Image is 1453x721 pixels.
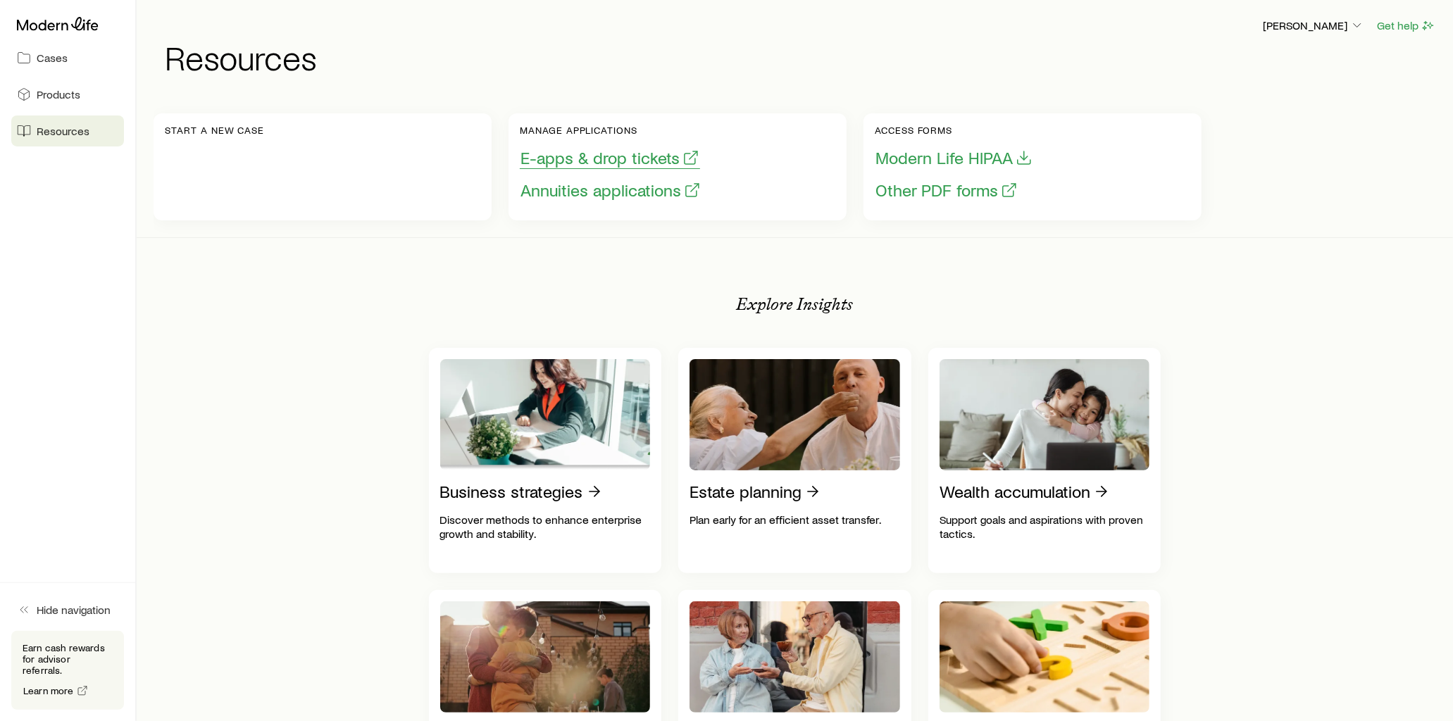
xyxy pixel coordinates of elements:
p: Estate planning [690,482,802,501]
a: Estate planningPlan early for an efficient asset transfer. [678,348,911,573]
a: Cases [11,42,124,73]
p: Earn cash rewards for advisor referrals. [23,642,113,676]
img: Retirement [440,601,651,713]
a: Business strategiesDiscover methods to enhance enterprise growth and stability. [429,348,662,573]
button: Hide navigation [11,594,124,625]
img: Product guides [940,601,1150,713]
span: Learn more [23,686,74,696]
span: Cases [37,51,68,65]
span: Resources [37,124,89,138]
p: Support goals and aspirations with proven tactics. [940,513,1150,541]
p: [PERSON_NAME] [1263,18,1364,32]
a: Resources [11,115,124,146]
span: Products [37,87,80,101]
p: Plan early for an efficient asset transfer. [690,513,900,527]
p: Discover methods to enhance enterprise growth and stability. [440,513,651,541]
h1: Resources [165,40,1436,74]
p: Start a new case [165,125,264,136]
button: E-apps & drop tickets [520,147,700,169]
button: [PERSON_NAME] [1262,18,1365,35]
button: Other PDF forms [875,180,1018,201]
span: Hide navigation [37,603,111,617]
button: Get help [1376,18,1436,34]
img: Business strategies [440,359,651,470]
div: Earn cash rewards for advisor referrals.Learn more [11,631,124,710]
a: Wealth accumulationSupport goals and aspirations with proven tactics. [928,348,1161,573]
button: Modern Life HIPAA [875,147,1033,169]
p: Wealth accumulation [940,482,1090,501]
img: Charitable giving [690,601,900,713]
a: Products [11,79,124,110]
button: Annuities applications [520,180,701,201]
p: Explore Insights [737,294,854,314]
p: Manage applications [520,125,701,136]
img: Estate planning [690,359,900,470]
p: Business strategies [440,482,583,501]
img: Wealth accumulation [940,359,1150,470]
p: Access forms [875,125,1033,136]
